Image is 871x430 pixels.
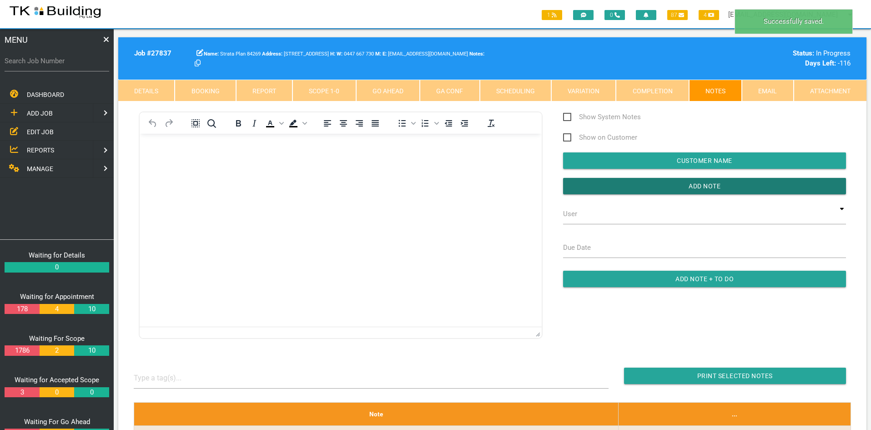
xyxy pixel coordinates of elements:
a: Waiting For Scope [29,334,85,343]
a: 10 [74,345,109,356]
th: ... [618,402,851,425]
a: Waiting for Details [29,251,85,259]
a: 178 [5,304,39,314]
a: 0 [40,387,74,398]
button: Clear formatting [483,117,499,130]
b: Days Left: [805,59,836,67]
span: DASHBOARD [27,91,64,98]
span: 87 [667,10,688,20]
button: Justify [368,117,383,130]
a: 10 [74,304,109,314]
span: 4 [699,10,719,20]
input: Add Note + To Do [563,271,846,287]
span: [STREET_ADDRESS] [262,51,329,57]
button: Find and replace [204,117,219,130]
div: Bullet list [394,117,417,130]
span: Show System Notes [563,111,641,123]
b: Job # 27837 [134,49,171,57]
span: REPORTS [27,147,54,154]
b: Status: [793,49,814,57]
span: Strata Plan 84269 [204,51,261,57]
a: 1786 [5,345,39,356]
span: 0 [604,10,625,20]
span: 1 [542,10,562,20]
a: Waiting for Appointment [20,293,94,301]
a: Scope 1-0 [292,80,356,101]
label: Search Job Number [5,56,109,66]
b: Name: [204,51,219,57]
span: [EMAIL_ADDRESS][DOMAIN_NAME] [383,51,468,57]
a: Waiting for Accepted Scope [15,376,99,384]
a: Waiting For Go Ahead [24,418,90,426]
a: Click here copy customer information. [195,59,201,67]
a: 0 [74,387,109,398]
button: Undo [145,117,161,130]
a: Report [236,80,292,101]
a: 0 [5,262,109,273]
div: Numbered list [418,117,440,130]
input: Customer Name [563,152,846,169]
input: Add Note [563,178,846,194]
span: Show on Customer [563,132,637,143]
button: Decrease indent [441,117,456,130]
img: s3file [9,5,101,19]
a: Email [742,80,793,101]
div: Text color Black [262,117,285,130]
button: Redo [161,117,176,130]
a: Booking [175,80,236,101]
b: M: [375,51,381,57]
button: Select all [188,117,203,130]
a: Completion [616,80,689,101]
a: Go Ahead [356,80,420,101]
b: E: [383,51,387,57]
a: Details [118,80,175,101]
a: GA Conf [420,80,479,101]
a: Notes [689,80,742,101]
input: Print Selected Notes [624,368,846,384]
b: Notes: [469,51,484,57]
b: W: [337,51,342,57]
button: Align left [320,117,335,130]
b: H: [330,51,335,57]
div: In Progress -116 [679,48,851,69]
a: 2 [40,345,74,356]
span: MANAGE [27,165,53,172]
button: Italic [247,117,262,130]
iframe: Rich Text Area [140,134,542,327]
th: Note [134,402,618,425]
span: MENU [5,34,28,46]
span: 0447 667 730 [337,51,374,57]
input: Type a tag(s)... [134,368,202,388]
a: 3 [5,387,39,398]
div: Successfully saved. [735,9,853,34]
a: Attachment [794,80,866,101]
div: Background color Black [286,117,308,130]
button: Bold [231,117,246,130]
button: Align right [352,117,367,130]
a: 4 [40,304,74,314]
a: Variation [551,80,616,101]
a: Scheduling [480,80,551,101]
button: Align center [336,117,351,130]
div: Press the Up and Down arrow keys to resize the editor. [536,329,540,337]
label: Due Date [563,243,591,253]
b: Address: [262,51,282,57]
button: Increase indent [457,117,472,130]
span: ADD JOB [27,110,53,117]
span: EDIT JOB [27,128,54,135]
